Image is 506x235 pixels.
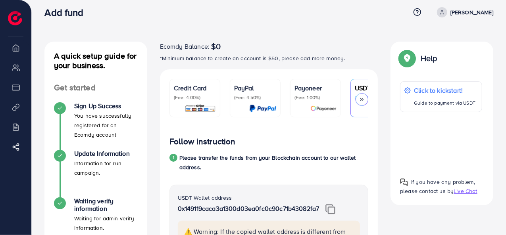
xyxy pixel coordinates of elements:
[294,83,337,93] p: Payoneer
[8,11,22,25] img: logo
[294,94,337,101] p: (Fee: 1.00%)
[211,42,221,51] span: $0
[414,86,475,95] p: Click to kickstart!
[355,83,397,93] p: USDT
[74,197,138,212] h4: Waiting verify information
[44,51,147,70] h4: A quick setup guide for your business.
[74,102,138,110] h4: Sign Up Success
[169,154,177,162] div: 1
[472,199,500,229] iframe: Chat
[355,94,397,101] p: (Fee: 0.00%)
[174,83,216,93] p: Credit Card
[310,104,337,113] img: card
[454,187,477,195] span: Live Chat
[44,83,147,93] h4: Get started
[44,102,147,150] li: Sign Up Success
[325,204,335,214] img: img
[179,153,369,172] p: Please transfer the funds from your Blockchain account to our wallet address.
[44,7,90,18] h3: Add fund
[249,104,276,113] img: card
[74,214,138,233] p: Waiting for admin verify information.
[44,150,147,197] li: Update Information
[234,83,276,93] p: PayPal
[400,51,414,65] img: Popup guide
[74,159,138,178] p: Information for run campaign.
[178,194,232,202] label: USDT Wallet address
[434,7,493,17] a: [PERSON_NAME]
[400,178,408,186] img: Popup guide
[174,94,216,101] p: (Fee: 4.00%)
[414,98,475,108] p: Guide to payment via USDT
[74,111,138,139] p: You have successfully registered for an Ecomdy account
[450,8,493,17] p: [PERSON_NAME]
[160,53,378,63] p: *Minimum balance to create an account is $50, please add more money.
[74,150,138,157] h4: Update Information
[234,94,276,101] p: (Fee: 4.50%)
[178,204,360,214] p: 0x149119caca3a1300d03ea0fc0c90c71b43082fa7
[160,42,210,51] span: Ecomdy Balance:
[400,178,475,195] span: If you have any problem, please contact us by
[169,137,236,147] h4: Follow instruction
[421,53,437,63] p: Help
[185,104,216,113] img: card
